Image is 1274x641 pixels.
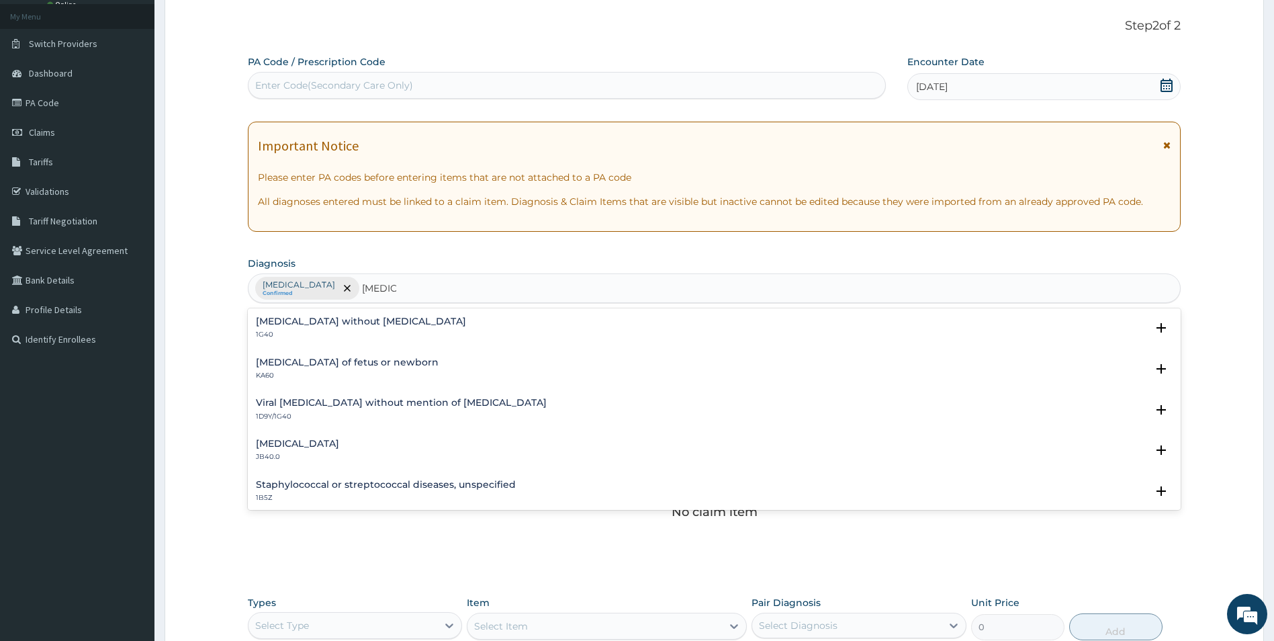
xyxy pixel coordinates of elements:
i: open select status [1153,483,1169,499]
p: Step 2 of 2 [248,19,1181,34]
img: d_794563401_company_1708531726252_794563401 [25,67,54,101]
h4: [MEDICAL_DATA] [256,439,339,449]
p: No claim item [672,505,758,519]
p: 1G40 [256,330,466,339]
button: Add [1069,613,1163,640]
label: Pair Diagnosis [752,596,821,609]
span: Dashboard [29,67,73,79]
label: Types [248,597,276,609]
span: remove selection option [341,282,353,294]
h4: [MEDICAL_DATA] of fetus or newborn [256,357,439,368]
p: All diagnoses entered must be linked to a claim item. Diagnosis & Claim Items that are visible bu... [258,195,1171,208]
label: Encounter Date [907,55,985,69]
p: 1D9Y/1G40 [256,412,547,421]
div: Select Type [255,619,309,632]
p: 1B5Z [256,493,516,503]
span: Tariffs [29,156,53,168]
label: Item [467,596,490,609]
div: Enter Code(Secondary Care Only) [255,79,413,92]
div: Select Diagnosis [759,619,837,632]
h4: [MEDICAL_DATA] without [MEDICAL_DATA] [256,316,466,327]
i: open select status [1153,402,1169,418]
span: Claims [29,126,55,138]
i: open select status [1153,320,1169,336]
i: open select status [1153,442,1169,458]
textarea: Type your message and hit 'Enter' [7,367,256,414]
span: Switch Providers [29,38,97,50]
span: Tariff Negotiation [29,215,97,227]
label: Unit Price [971,596,1019,609]
span: [DATE] [916,80,948,93]
p: [MEDICAL_DATA] [263,280,335,290]
i: open select status [1153,361,1169,377]
h1: Important Notice [258,138,359,153]
label: Diagnosis [248,257,295,270]
h4: Staphylococcal or streptococcal diseases, unspecified [256,480,516,490]
p: JB40.0 [256,452,339,462]
small: Confirmed [263,290,335,297]
div: Chat with us now [70,75,226,93]
p: Please enter PA codes before entering items that are not attached to a PA code [258,171,1171,184]
span: We're online! [78,169,185,305]
p: KA60 [256,371,439,380]
h4: Viral [MEDICAL_DATA] without mention of [MEDICAL_DATA] [256,398,547,408]
label: PA Code / Prescription Code [248,55,385,69]
div: Minimize live chat window [220,7,253,39]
